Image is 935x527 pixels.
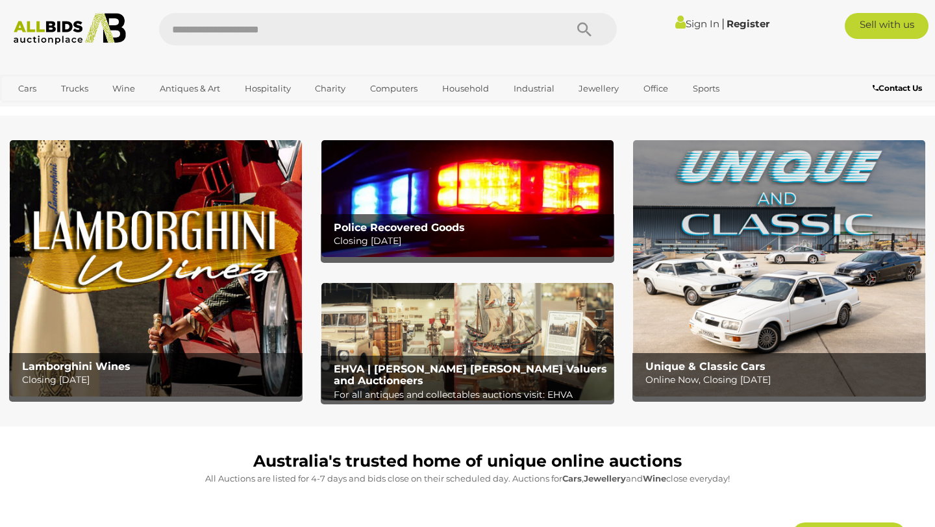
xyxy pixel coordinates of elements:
a: Trucks [53,78,97,99]
a: Jewellery [570,78,627,99]
h1: Australia's trusted home of unique online auctions [16,452,919,471]
a: Wine [104,78,143,99]
strong: Wine [643,473,666,484]
a: Antiques & Art [151,78,229,99]
a: Office [635,78,677,99]
a: Sign In [675,18,719,30]
p: All Auctions are listed for 4-7 days and bids close on their scheduled day. Auctions for , and cl... [16,471,919,486]
img: Unique & Classic Cars [633,140,925,396]
a: Computers [362,78,426,99]
a: Unique & Classic Cars Unique & Classic Cars Online Now, Closing [DATE] [633,140,925,396]
a: Hospitality [236,78,299,99]
button: Search [552,13,617,45]
a: EHVA | Evans Hastings Valuers and Auctioneers EHVA | [PERSON_NAME] [PERSON_NAME] Valuers and Auct... [321,283,614,400]
b: Lamborghini Wines [22,360,131,373]
b: Unique & Classic Cars [645,360,766,373]
a: Industrial [505,78,563,99]
a: Police Recovered Goods Police Recovered Goods Closing [DATE] [321,140,614,257]
p: Closing [DATE] [22,372,295,388]
a: Register [727,18,769,30]
a: Charity [306,78,354,99]
img: Lamborghini Wines [10,140,302,396]
a: Cars [10,78,45,99]
b: EHVA | [PERSON_NAME] [PERSON_NAME] Valuers and Auctioneers [334,363,607,387]
img: Allbids.com.au [7,13,133,45]
strong: Jewellery [584,473,626,484]
a: Household [434,78,497,99]
b: Contact Us [873,83,922,93]
a: Sports [684,78,728,99]
p: Online Now, Closing [DATE] [645,372,919,388]
a: Sell with us [845,13,929,39]
a: Contact Us [873,81,925,95]
p: For all antiques and collectables auctions visit: EHVA [334,387,607,403]
p: Closing [DATE] [334,233,607,249]
a: [GEOGRAPHIC_DATA] [10,99,119,121]
img: EHVA | Evans Hastings Valuers and Auctioneers [321,283,614,400]
span: | [721,16,725,31]
strong: Cars [562,473,582,484]
b: Police Recovered Goods [334,221,465,234]
a: Lamborghini Wines Lamborghini Wines Closing [DATE] [10,140,302,396]
img: Police Recovered Goods [321,140,614,257]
